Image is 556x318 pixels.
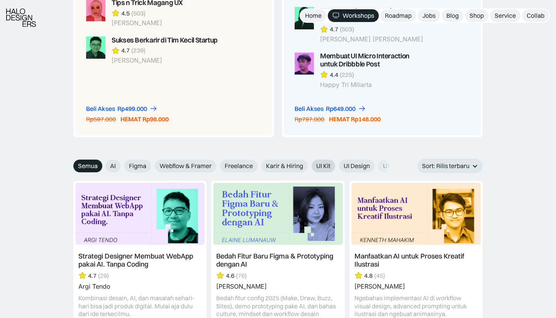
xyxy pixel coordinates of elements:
a: Jobs [418,9,440,22]
div: (503) [131,9,146,17]
div: Shop [470,12,484,20]
div: Roadmap [385,12,412,20]
span: Semua [78,162,98,170]
div: HEMAT Rp148.000 [329,115,381,123]
div: Beli Akses [86,105,115,113]
span: UX Design [383,162,412,170]
div: HEMAT Rp98.000 [120,115,169,123]
div: Rp597.000 [86,115,116,123]
a: UX Research 101: Membuat Research Blueprint4.7(503)[PERSON_NAME] [PERSON_NAME] [295,7,427,43]
span: Karir & Hiring [266,162,303,170]
div: 4.7 [121,46,130,54]
div: Collab [527,12,544,20]
div: Workshops [342,12,374,20]
div: [PERSON_NAME] [112,19,183,27]
div: [PERSON_NAME] [112,57,218,64]
div: [PERSON_NAME] [PERSON_NAME] [320,36,427,43]
a: Roadmap [380,9,416,22]
div: 4.5 [121,9,130,17]
div: Sort: Rilis terbaru [422,162,470,170]
a: Blog [442,9,463,22]
div: (503) [340,25,354,33]
div: Beli Akses [295,105,324,113]
div: 4.7 [330,25,338,33]
a: Workshops [328,9,379,22]
a: Shop [465,9,488,22]
div: Rp499.000 [117,105,147,113]
span: Webflow & Framer [159,162,212,170]
div: Jobs [422,12,436,20]
a: Membuat UI Micro Interaction untuk Dribbble Post4.4(225)Happy Tri Miliarta [295,52,427,88]
a: Service [490,9,520,22]
span: UI Design [344,162,370,170]
a: Beli AksesRp499.000 [86,105,158,113]
div: Home [305,12,322,20]
form: Email Form [73,160,394,172]
div: Happy Tri Miliarta [320,81,427,88]
span: Figma [129,162,146,170]
span: Freelance [225,162,253,170]
div: 4.4 [330,71,338,79]
div: UX Research 101: Membuat Research Blueprint [320,7,427,23]
div: (225) [340,71,354,79]
div: Sort: Rilis terbaru [417,159,483,173]
a: Home [300,9,326,22]
div: Sukses Berkarir di Tim Kecil Startup [112,36,218,44]
span: UI Kit [316,162,331,170]
div: Membuat UI Micro Interaction untuk Dribbble Post [320,52,427,68]
a: Beli AksesRp649.000 [295,105,366,113]
div: (239) [131,46,146,54]
div: Rp649.000 [326,105,356,113]
a: Collab [522,9,549,22]
div: Blog [446,12,459,20]
a: Sukses Berkarir di Tim Kecil Startup4.7(239)[PERSON_NAME] [86,36,219,65]
div: Service [495,12,516,20]
div: Rp797.000 [295,115,324,123]
span: AI [110,162,116,170]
